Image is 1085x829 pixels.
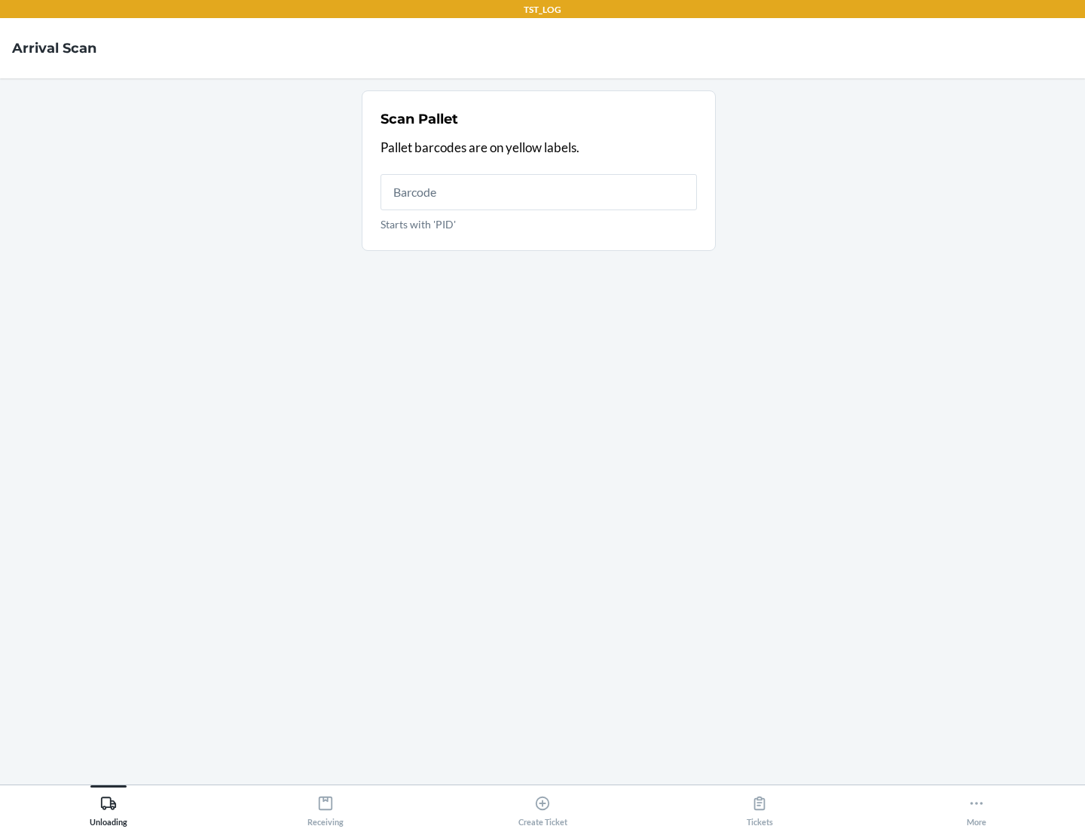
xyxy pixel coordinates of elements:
[434,785,651,827] button: Create Ticket
[12,38,96,58] h4: Arrival Scan
[651,785,868,827] button: Tickets
[90,789,127,827] div: Unloading
[381,109,458,129] h2: Scan Pallet
[307,789,344,827] div: Receiving
[518,789,567,827] div: Create Ticket
[967,789,986,827] div: More
[381,174,697,210] input: Starts with 'PID'
[524,3,561,17] p: TST_LOG
[217,785,434,827] button: Receiving
[747,789,773,827] div: Tickets
[381,138,697,158] p: Pallet barcodes are on yellow labels.
[381,216,697,232] p: Starts with 'PID'
[868,785,1085,827] button: More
